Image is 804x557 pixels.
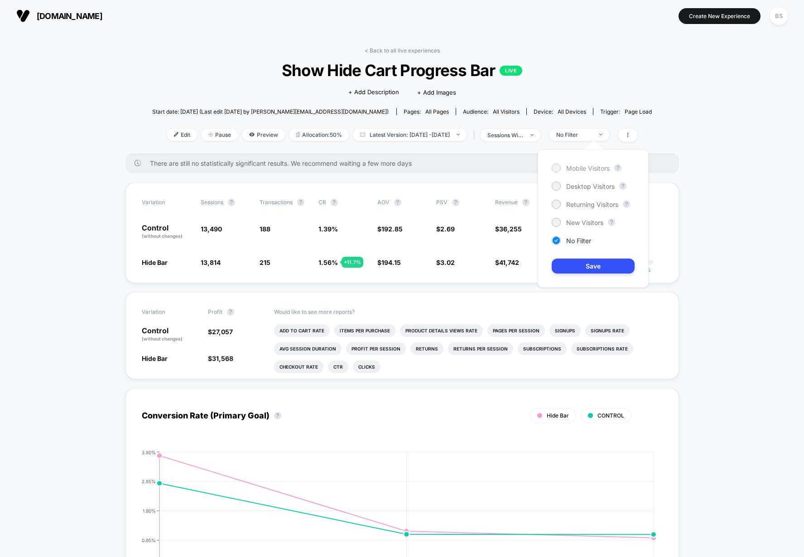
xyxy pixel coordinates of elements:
[530,134,534,136] img: end
[142,199,192,206] span: Variation
[566,182,615,190] span: Desktop Visitors
[614,164,621,172] button: ?
[328,360,348,373] li: Ctr
[499,259,519,266] span: 41,742
[242,129,285,141] span: Preview
[549,324,581,337] li: Signups
[599,134,602,135] img: end
[212,355,233,362] span: 31,568
[142,259,168,266] span: Hide Bar
[142,478,156,484] tspan: 2.85%
[142,537,156,543] tspan: 0.95%
[318,199,326,206] span: CR
[360,132,365,137] img: calendar
[167,129,197,141] span: Edit
[228,199,235,206] button: ?
[142,224,192,240] p: Control
[142,355,168,362] span: Hide Bar
[410,342,443,355] li: Returns
[274,412,281,419] button: ?
[623,201,630,208] button: ?
[522,199,530,206] button: ?
[365,47,440,54] a: < Back to all live experiences
[600,108,652,115] div: Trigger:
[274,308,663,315] p: Would like to see more reports?
[331,199,338,206] button: ?
[566,201,618,208] span: Returning Visitors
[227,308,234,316] button: ?
[394,199,401,206] button: ?
[202,129,238,141] span: Pause
[16,9,30,23] img: Visually logo
[566,164,610,172] span: Mobile Visitors
[174,132,178,137] img: edit
[212,328,233,336] span: 27,057
[487,324,545,337] li: Pages Per Session
[566,219,603,226] span: New Visitors
[201,259,221,266] span: 13,814
[208,328,233,336] span: $
[585,324,630,337] li: Signups Rate
[457,134,460,135] img: end
[342,257,363,268] div: + 11.7 %
[274,360,323,373] li: Checkout Rate
[142,308,192,316] span: Variation
[619,182,626,190] button: ?
[377,199,390,206] span: AOV
[208,355,233,362] span: $
[556,131,592,138] div: No Filter
[547,412,569,419] span: Hide Bar
[493,108,520,115] span: All Visitors
[566,237,591,245] span: No Filter
[334,324,395,337] li: Items Per Purchase
[14,9,105,23] button: [DOMAIN_NAME]
[142,327,199,342] p: Control
[404,108,449,115] div: Pages:
[436,199,448,206] span: PSV
[353,129,467,141] span: Latest Version: [DATE] - [DATE]
[260,199,293,206] span: Transactions
[318,259,338,266] span: 1.56 %
[150,159,661,167] span: There are still no statistically significant results. We recommend waiting a few more days
[463,108,520,115] div: Audience:
[440,259,455,266] span: 3.02
[208,308,222,315] span: Profit
[471,129,481,142] span: |
[417,89,456,96] span: + Add Images
[608,219,615,226] button: ?
[495,259,519,266] span: $
[297,199,304,206] button: ?
[296,132,300,137] img: rebalance
[346,342,406,355] li: Profit Per Session
[201,199,223,206] span: Sessions
[495,225,522,233] span: $
[142,233,183,239] span: (without changes)
[571,342,633,355] li: Subscriptions Rate
[552,259,635,274] button: Save
[625,108,652,115] span: Page Load
[377,259,401,266] span: $
[767,7,790,25] button: BS
[260,259,270,266] span: 215
[436,225,455,233] span: $
[152,108,389,115] span: Start date: [DATE] (Last edit [DATE] by [PERSON_NAME][EMAIL_ADDRESS][DOMAIN_NAME])
[400,324,483,337] li: Product Details Views Rate
[770,7,788,25] div: BS
[37,11,102,21] span: [DOMAIN_NAME]
[436,259,455,266] span: $
[499,225,522,233] span: 36,255
[348,88,399,97] span: + Add Description
[495,199,518,206] span: Revenue
[448,342,513,355] li: Returns Per Session
[142,336,183,341] span: (without changes)
[142,449,156,455] tspan: 3.80%
[177,61,627,80] span: Show Hide Cart Progress Bar
[487,132,524,139] div: sessions with impression
[526,108,593,115] span: Device:
[500,66,522,76] p: LIVE
[353,360,380,373] li: Clicks
[274,324,330,337] li: Add To Cart Rate
[381,225,403,233] span: 192.85
[597,412,624,419] span: CONTROL
[440,225,455,233] span: 2.69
